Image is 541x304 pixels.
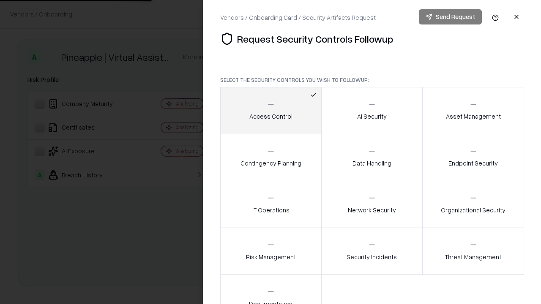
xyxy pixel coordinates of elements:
[220,76,524,84] p: Select the security controls you wish to followup:
[240,159,301,168] p: Contingency Planning
[321,87,423,134] button: AI Security
[220,228,322,275] button: Risk Management
[220,181,322,228] button: IT Operations
[446,112,501,121] p: Asset Management
[348,206,396,214] p: Network Security
[422,87,524,134] button: Asset Management
[246,252,296,261] p: Risk Management
[448,159,498,168] p: Endpoint Security
[422,134,524,181] button: Endpoint Security
[357,112,387,121] p: AI Security
[347,252,397,261] p: Security Incidents
[220,87,322,134] button: Access Control
[321,134,423,181] button: Data Handling
[445,252,501,261] p: Threat Management
[237,32,393,46] p: Request Security Controls Followup
[422,228,524,275] button: Threat Management
[422,181,524,228] button: Organizational Security
[252,206,290,214] p: IT Operations
[321,181,423,228] button: Network Security
[249,112,292,121] p: Access Control
[220,13,376,22] div: Vendors / Onboarding Card / Security Artifacts Request
[441,206,505,214] p: Organizational Security
[321,228,423,275] button: Security Incidents
[220,134,322,181] button: Contingency Planning
[352,159,391,168] p: Data Handling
